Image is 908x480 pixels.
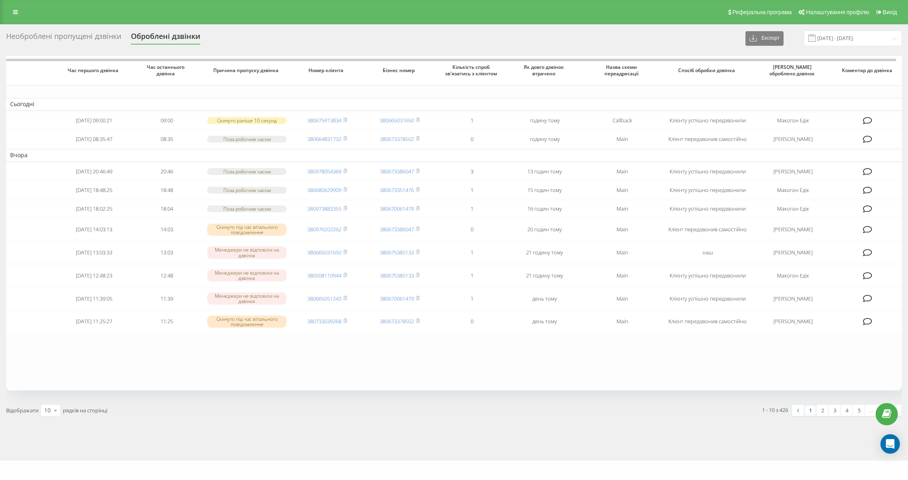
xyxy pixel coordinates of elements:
[581,112,664,129] td: Callback
[752,112,835,129] td: Макогон Едік
[207,224,287,236] div: Скинуто під час вітального повідомлення
[131,311,203,332] td: 11:25
[58,311,131,332] td: [DATE] 11:25:27
[307,226,341,233] a: 380976202262
[207,117,287,124] div: Скинуто раніше 10 секунд
[508,182,581,199] td: 15 годин тому
[58,288,131,309] td: [DATE] 11:39:05
[664,112,752,129] td: Клієнту успішно передзвонили
[58,200,131,217] td: [DATE] 18:02:25
[436,200,508,217] td: 1
[508,219,581,240] td: 20 годин тому
[131,112,203,129] td: 09:00
[65,67,123,74] span: Час першого дзвінка
[63,407,107,414] span: рядків на сторінці
[138,64,196,77] span: Час останнього дзвінка
[436,311,508,332] td: 0
[581,288,664,309] td: Main
[581,131,664,148] td: Main
[6,149,902,161] td: Вчора
[508,131,581,148] td: годину тому
[6,98,902,110] td: Сьогодні
[207,205,287,212] div: Поза робочим часом
[380,272,414,279] a: 380675385133
[804,405,816,416] a: 1
[816,405,829,416] a: 2
[131,32,200,45] div: Оброблені дзвінки
[131,219,203,240] td: 14:03
[6,32,121,45] div: Необроблені пропущені дзвінки
[752,219,835,240] td: [PERSON_NAME]
[841,405,853,416] a: 4
[131,200,203,217] td: 18:04
[131,163,203,180] td: 20:46
[664,200,752,217] td: Клієнту успішно передзвонили
[131,242,203,263] td: 13:03
[762,406,788,414] div: 1 - 10 з 426
[883,9,897,15] span: Вихід
[664,265,752,286] td: Клієнту успішно передзвонили
[380,249,414,256] a: 380675385133
[207,316,287,328] div: Скинуто під час вітального повідомлення
[380,186,414,194] a: 380673351476
[752,131,835,148] td: [PERSON_NAME]
[298,67,356,74] span: Номер клієнта
[581,242,664,263] td: Main
[58,265,131,286] td: [DATE] 12:48:23
[307,295,341,302] a: 380665051243
[207,246,287,258] div: Менеджери не відповіли на дзвінок
[508,311,581,332] td: день тому
[806,9,869,15] span: Налаштування профілю
[508,242,581,263] td: 21 годину тому
[307,186,341,194] a: 380680629909
[853,405,865,416] a: 5
[207,269,287,282] div: Менеджери не відповіли на дзвінок
[307,272,341,279] a: 380508110944
[672,67,743,74] span: Спосіб обробки дзвінка
[58,182,131,199] td: [DATE] 18:48:25
[752,288,835,309] td: [PERSON_NAME]
[380,205,414,212] a: 380670061479
[508,163,581,180] td: 13 годин тому
[380,117,414,124] a: 380665031650
[207,136,287,143] div: Поза робочим часом
[760,64,827,77] span: [PERSON_NAME] оброблено дзвінок
[380,168,414,175] a: 380673386047
[581,265,664,286] td: Main
[307,205,341,212] a: 380973883355
[211,67,283,74] span: Причина пропуску дзвінка
[508,265,581,286] td: 21 годину тому
[508,200,581,217] td: 16 годин тому
[6,407,39,414] span: Відображати
[516,64,574,77] span: Як довго дзвінок втрачено
[370,67,428,74] span: Бізнес номер
[436,219,508,240] td: 0
[307,249,341,256] a: 380665031650
[380,295,414,302] a: 380670061479
[58,242,131,263] td: [DATE] 13:03:33
[581,163,664,180] td: Main
[131,182,203,199] td: 18:48
[436,163,508,180] td: 3
[307,168,341,175] a: 380978054369
[380,318,414,325] a: 380673378502
[745,31,784,46] button: Експорт
[207,187,287,194] div: Поза робочим часом
[436,242,508,263] td: 1
[880,434,900,454] div: Open Intercom Messenger
[58,219,131,240] td: [DATE] 14:03:13
[865,405,877,416] div: …
[581,311,664,332] td: Main
[380,135,414,143] a: 380673378502
[58,131,131,148] td: [DATE] 08:35:47
[752,182,835,199] td: Макогон Едік
[752,200,835,217] td: Макогон Едік
[589,64,656,77] span: Назва схеми переадресації
[829,405,841,416] a: 3
[443,64,501,77] span: Кількість спроб зв'язатись з клієнтом
[508,288,581,309] td: день тому
[436,131,508,148] td: 0
[436,265,508,286] td: 1
[664,288,752,309] td: Клієнту успішно передзвонили
[436,288,508,309] td: 1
